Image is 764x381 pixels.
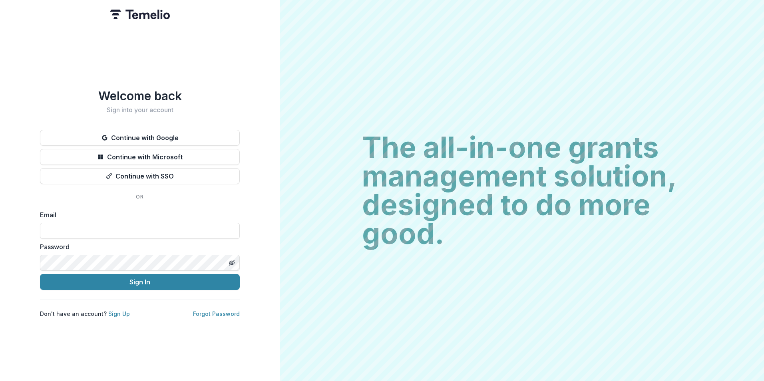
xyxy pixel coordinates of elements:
button: Continue with Google [40,130,240,146]
p: Don't have an account? [40,310,130,318]
h2: Sign into your account [40,106,240,114]
label: Password [40,242,235,252]
button: Sign In [40,274,240,290]
a: Sign Up [108,310,130,317]
a: Forgot Password [193,310,240,317]
button: Continue with Microsoft [40,149,240,165]
img: Temelio [110,10,170,19]
button: Continue with SSO [40,168,240,184]
button: Toggle password visibility [225,256,238,269]
label: Email [40,210,235,220]
h1: Welcome back [40,89,240,103]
